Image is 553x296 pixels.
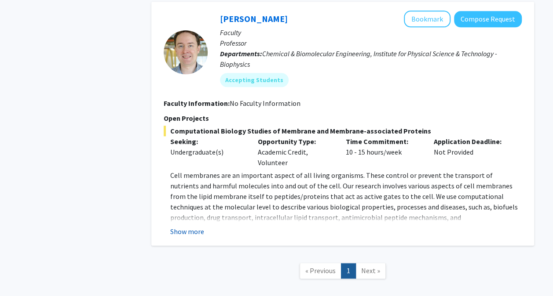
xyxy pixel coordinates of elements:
[170,147,245,157] div: Undergraduate(s)
[220,49,497,69] span: Chemical & Biomolecular Engineering, Institute for Physical Science & Technology - Biophysics
[164,99,230,108] b: Faculty Information:
[434,136,509,147] p: Application Deadline:
[7,256,37,289] iframe: Chat
[151,254,534,290] nav: Page navigation
[404,11,450,27] button: Add Jeffery Klauda to Bookmarks
[220,49,262,58] b: Departments:
[220,73,289,87] mat-chip: Accepting Students
[355,263,386,278] a: Next Page
[170,226,204,237] button: Show more
[346,136,421,147] p: Time Commitment:
[220,38,522,48] p: Professor
[454,11,522,27] button: Compose Request to Jeffery Klauda
[305,266,336,275] span: « Previous
[220,13,288,24] a: [PERSON_NAME]
[300,263,341,278] a: Previous Page
[164,126,522,136] span: Computational Biology Studies of Membrane and Membrane-associated Proteins
[339,136,427,168] div: 10 - 15 hours/week
[258,136,333,147] p: Opportunity Type:
[220,27,522,38] p: Faculty
[427,136,515,168] div: Not Provided
[251,136,339,168] div: Academic Credit, Volunteer
[341,263,356,278] a: 1
[170,170,522,275] p: Cell membranes are an important aspect of all living organisms. These control or prevent the tran...
[230,99,300,108] span: No Faculty Information
[170,136,245,147] p: Seeking:
[361,266,380,275] span: Next »
[164,113,522,123] p: Open Projects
